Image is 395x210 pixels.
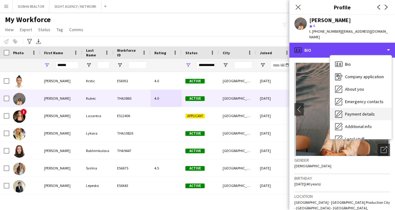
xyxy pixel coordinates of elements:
[113,125,151,142] div: THA10826
[113,72,151,89] div: ES6951
[219,142,256,159] div: [GEOGRAPHIC_DATA]
[113,107,151,124] div: ES12406
[13,110,25,123] img: Kristina Lazareva
[330,133,392,145] div: Legal stuff
[271,61,290,69] input: Joined Filter Input
[13,75,25,88] img: Kristina Krstic
[294,182,321,186] span: [DATE] (40 years)
[256,107,293,124] div: [DATE]
[113,90,151,107] div: THA3860
[294,193,390,199] h3: Location
[55,61,79,69] input: First Name Filter Input
[2,26,16,34] a: View
[260,50,272,55] span: Joined
[330,58,392,70] div: Bio
[256,177,293,194] div: [DATE]
[185,149,205,153] span: Active
[40,107,82,124] div: [PERSON_NAME]
[40,72,82,89] div: [PERSON_NAME]
[49,0,102,12] button: SIGHT AGENCY / NETWORK
[185,114,205,118] span: Applicant
[13,145,25,158] img: Kristina Rakhimkulova
[57,27,63,32] span: Tag
[13,93,25,105] img: Kristina Kukec
[17,26,34,34] a: Export
[330,108,392,120] div: Payment details
[40,142,82,159] div: [PERSON_NAME]
[13,0,49,12] button: SOBHA REALTOR
[13,128,25,140] img: Kristina Lykova
[13,50,24,55] span: Photo
[40,90,82,107] div: [PERSON_NAME]
[151,160,182,177] div: 4.5
[185,62,191,68] button: Open Filter Menu
[256,90,293,107] div: [DATE]
[223,62,228,68] button: Open Filter Menu
[185,50,197,55] span: Status
[40,177,82,194] div: [PERSON_NAME]
[219,72,256,89] div: [GEOGRAPHIC_DATA]
[151,72,182,89] div: 4.0
[54,26,66,34] a: Tag
[345,99,384,104] span: Emergency contacts
[86,62,92,68] button: Open Filter Menu
[86,48,102,57] span: Last Name
[289,3,395,11] h3: Profile
[113,160,151,177] div: ES6675
[113,142,151,159] div: THA9447
[309,17,351,23] div: [PERSON_NAME]
[330,120,392,133] div: Additional info
[345,74,384,79] span: Company application
[234,61,252,69] input: City Filter Input
[330,70,392,83] div: Company application
[378,144,390,156] div: Open photos pop-in
[13,180,25,193] img: Kristine Lepesko
[82,107,113,124] div: Lazareva
[82,90,113,107] div: Kukec
[185,131,205,136] span: Active
[313,23,315,28] span: 4
[117,48,139,57] span: Workforce ID
[151,90,182,107] div: 4.0
[128,61,147,69] input: Workforce ID Filter Input
[256,125,293,142] div: [DATE]
[345,61,351,67] span: Bio
[20,27,32,32] span: Export
[256,142,293,159] div: [DATE]
[289,43,395,58] div: Bio
[82,142,113,159] div: Rakhimkulova
[223,50,230,55] span: City
[185,184,205,188] span: Active
[185,96,205,101] span: Active
[219,177,256,194] div: [GEOGRAPHIC_DATA]
[219,90,256,107] div: [GEOGRAPHIC_DATA]
[345,124,372,129] span: Additional info
[345,86,364,92] span: About you
[40,160,82,177] div: [PERSON_NAME]
[26,38,33,45] app-action-btn: Advanced filters
[35,38,42,45] app-action-btn: Export XLSX
[309,29,342,34] span: t. [PHONE_NUMBER]
[219,125,256,142] div: [GEOGRAPHIC_DATA]
[345,111,375,117] span: Payment details
[36,26,53,34] a: Status
[330,83,392,95] div: About you
[219,107,256,124] div: [GEOGRAPHIC_DATA]
[185,79,205,84] span: Active
[40,125,82,142] div: [PERSON_NAME]
[5,15,51,24] span: My Workforce
[82,72,113,89] div: Krstic
[219,160,256,177] div: [GEOGRAPHIC_DATA]
[294,164,331,168] span: [DEMOGRAPHIC_DATA]
[82,125,113,142] div: Lykova
[256,160,293,177] div: [DATE]
[38,27,50,32] span: Status
[13,163,25,175] img: Kristina Svirina
[294,63,390,156] img: Crew avatar or photo
[154,50,166,55] span: Rating
[44,50,63,55] span: First Name
[20,109,27,115] span: !
[5,27,14,32] span: View
[44,62,50,68] button: Open Filter Menu
[113,177,151,194] div: ES6643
